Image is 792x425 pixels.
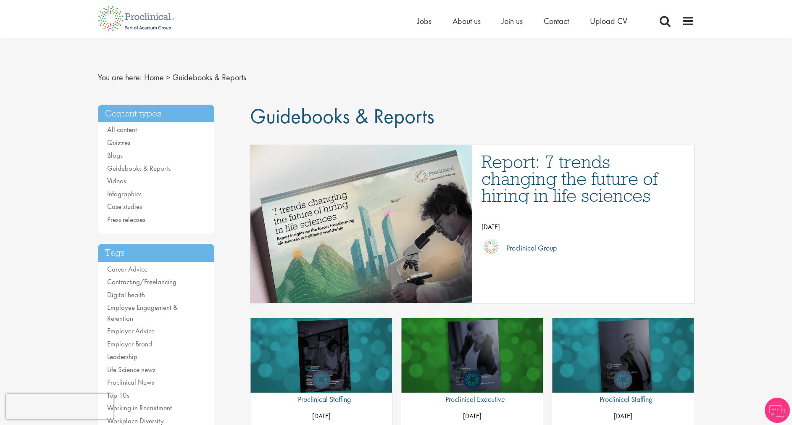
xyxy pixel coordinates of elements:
[765,398,790,423] img: Chatbot
[401,318,543,393] a: Link to a post
[98,105,215,123] h3: Content types
[107,138,130,147] a: Quizzes
[482,238,500,256] img: Proclinical Group
[250,318,392,393] a: Link to a post
[107,215,145,224] a: Press releases
[98,244,215,262] h3: Tags
[614,370,632,389] img: Proclinical Staffing
[107,176,126,185] a: Videos
[482,153,686,204] a: Report: 7 trends changing the future of hiring in life sciences
[417,16,432,26] a: Jobs
[250,410,392,422] p: [DATE]
[107,352,137,361] a: Leadership
[107,150,123,160] a: Blogs
[250,103,434,129] span: Guidebooks & Reports
[482,221,686,233] p: [DATE]
[292,370,351,410] a: Proclinical Staffing Proclinical Staffing
[221,145,502,303] img: Proclinical: Life sciences hiring trends report 2025
[500,242,557,254] p: Proclinical Group
[401,410,543,422] p: [DATE]
[107,277,176,286] a: Contracting/Freelancing
[593,393,653,406] p: Proclinical Staffing
[107,164,171,173] a: Guidebooks & Reports
[552,318,694,393] a: Link to a post
[312,370,331,389] img: Proclinical Staffing
[439,393,505,406] p: Proclinical Executive
[482,238,686,259] a: Proclinical Group Proclinical Group
[107,202,142,211] a: Case studies
[107,339,152,348] a: Employer Brand
[172,72,246,83] span: Guidebooks & Reports
[107,290,145,299] a: Digital health
[107,377,154,387] a: Proclinical News
[107,326,155,335] a: Employer Advice
[292,393,351,406] p: Proclinical Staffing
[453,16,481,26] a: About us
[107,189,142,198] a: Infographics
[552,410,694,422] p: [DATE]
[107,264,147,274] a: Career Advice
[6,394,113,419] iframe: reCAPTCHA
[107,403,172,412] a: Working in Recruitment
[593,370,653,410] a: Proclinical Staffing Proclinical Staffing
[502,16,523,26] a: Join us
[463,370,482,389] img: Proclinical Executive
[107,391,129,400] a: Top 10s
[166,72,170,83] span: >
[439,370,505,410] a: Proclinical Executive Proclinical Executive
[98,72,142,83] span: You are here:
[250,145,472,303] a: Link to a post
[544,16,569,26] a: Contact
[107,365,155,374] a: Life Science news
[107,125,137,134] a: All content
[250,318,392,393] img: Leadership in life sciences
[107,303,178,323] a: Employee Engagement & Retention
[144,72,164,83] a: breadcrumb link
[590,16,627,26] a: Upload CV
